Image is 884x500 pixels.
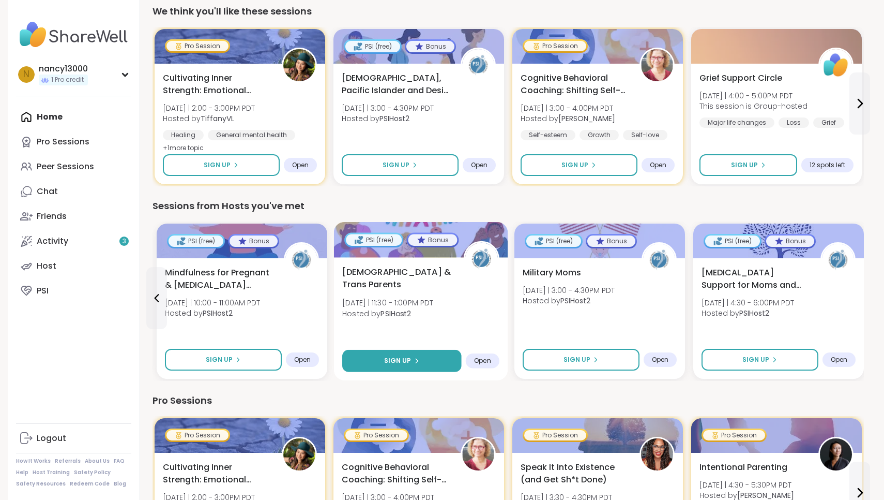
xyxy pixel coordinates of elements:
div: Chat [37,186,58,197]
div: Host [37,260,56,272]
div: Pro Session [166,430,228,440]
img: PSIHost2 [822,244,854,276]
a: Safety Policy [74,469,111,476]
div: PSI (free) [169,236,223,247]
img: PSIHost2 [465,243,498,275]
span: Sign Up [384,356,411,365]
div: nancy13000 [39,63,88,75]
div: PSI (free) [526,236,581,247]
span: Open [831,356,847,364]
a: Redeem Code [70,480,110,488]
a: Referrals [55,458,81,465]
span: Cultivating Inner Strength: Emotional Regulation [163,72,270,97]
a: About Us [85,458,110,465]
span: 1 Pro credit [51,76,84,84]
div: Logout [37,433,66,444]
img: ShareWell Nav Logo [16,17,131,53]
div: Pro Session [524,430,586,440]
button: Sign Up [342,350,462,372]
img: ShareWell [820,49,852,81]
a: Help [16,469,28,476]
div: PSI (free) [345,41,400,52]
span: Hosted by [163,113,255,124]
span: Sign Up [742,355,769,364]
b: [PERSON_NAME] [558,113,615,124]
span: Grief Support Circle [699,72,782,84]
b: TiffanyVL [201,113,234,124]
span: [DATE] | 3:00 - 4:30PM PDT [342,103,434,113]
span: Mindfulness for Pregnant & [MEDICAL_DATA] Parents [165,267,272,291]
span: Sign Up [561,160,588,170]
a: Safety Resources [16,480,66,488]
a: FAQ [114,458,125,465]
button: Sign Up [342,154,459,176]
span: Speak It Into Existence (and Get Sh*t Done) [521,461,628,486]
a: Blog [114,480,126,488]
div: Self-esteem [521,130,575,140]
span: Hosted by [702,308,794,318]
a: PSI [16,278,131,303]
a: Friends [16,204,131,229]
a: Pro Sessions [16,129,131,154]
div: Bonus [406,41,454,52]
div: Activity [37,236,68,247]
span: Sign Up [383,160,409,170]
span: Cognitive Behavioral Coaching: Shifting Self-Talk [342,461,449,486]
b: PSIHost2 [379,113,409,124]
div: Friends [37,211,67,222]
div: Sessions from Hosts you've met [153,199,864,213]
div: Loss [779,117,809,128]
div: Major life changes [699,117,774,128]
div: Grief [813,117,844,128]
img: natashamnurse [641,438,673,470]
span: Open [652,356,668,364]
img: PSIHost2 [462,49,494,81]
div: Growth [580,130,619,140]
span: Hosted by [521,113,615,124]
span: 3 [123,237,126,246]
span: Military Moms [523,267,581,279]
a: Peer Sessions [16,154,131,179]
button: Sign Up [165,349,282,371]
a: Activity3 [16,229,131,254]
div: General mental health [208,130,295,140]
b: PSIHost2 [560,296,590,306]
div: Peer Sessions [37,161,94,172]
div: Bonus [230,236,278,247]
span: n [23,68,29,81]
div: Pro Session [166,41,228,51]
span: [DATE] | 10:00 - 11:00AM PDT [165,298,260,308]
span: 12 spots left [810,161,845,169]
span: [DATE] | 3:00 - 4:00PM PDT [521,103,615,113]
span: Sign Up [206,355,233,364]
span: Hosted by [342,308,433,318]
div: Bonus [587,236,635,247]
img: TiffanyVL [283,438,315,470]
a: Logout [16,426,131,451]
span: Intentional Parenting [699,461,787,474]
button: Sign Up [163,154,280,176]
span: [DATE] | 4:00 - 5:00PM PDT [699,91,807,101]
span: Hosted by [342,113,434,124]
span: [DATE] | 3:00 - 4:30PM PDT [523,285,615,296]
b: PSIHost2 [203,308,233,318]
img: PSIHost2 [285,244,317,276]
div: Bonus [766,236,814,247]
span: [DEMOGRAPHIC_DATA], Pacific Islander and Desi Moms Support [342,72,449,97]
a: Host [16,254,131,278]
img: Natasha [820,438,852,470]
div: Pro Session [524,41,586,51]
div: PSI (free) [705,236,760,247]
span: [MEDICAL_DATA] Support for Moms and Birthing People [702,267,809,291]
div: We think you'll like these sessions [153,4,864,19]
div: PSI [37,285,49,297]
div: Healing [163,130,204,140]
span: Open [292,161,309,169]
span: [DATE] | 4:30 - 5:30PM PDT [699,480,794,490]
img: Fausta [462,438,494,470]
span: Sign Up [204,160,231,170]
span: Sign Up [731,160,758,170]
div: Pro Sessions [153,393,864,408]
span: Open [650,161,666,169]
button: Sign Up [699,154,797,176]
